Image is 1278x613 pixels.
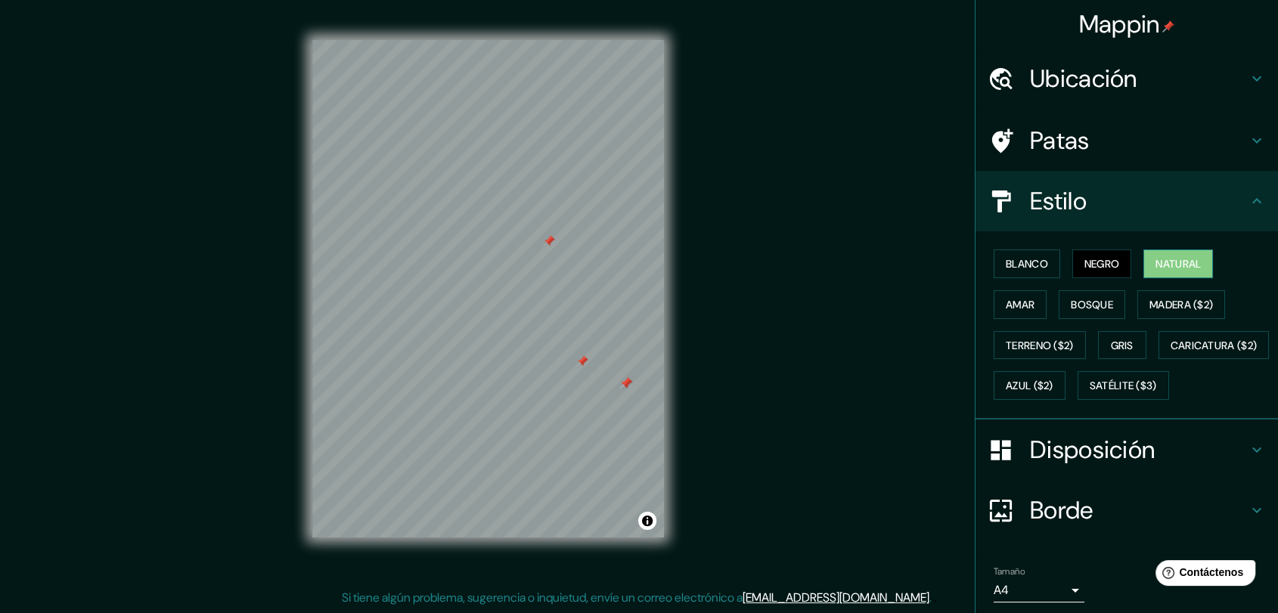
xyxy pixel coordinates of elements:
[976,110,1278,171] div: Patas
[976,420,1278,480] div: Disposición
[1137,290,1225,319] button: Madera ($2)
[1006,339,1074,352] font: Terreno ($2)
[1149,298,1213,311] font: Madera ($2)
[1030,434,1155,466] font: Disposición
[1143,554,1261,596] iframe: Lanzador de widgets de ayuda
[1006,298,1034,311] font: Amar
[1171,339,1258,352] font: Caricatura ($2)
[1098,331,1146,360] button: Gris
[1030,63,1137,94] font: Ubicación
[976,480,1278,540] div: Borde
[1079,8,1160,40] font: Mappin
[1030,494,1093,526] font: Borde
[1030,185,1087,217] font: Estilo
[994,565,1025,577] font: Tamaño
[929,590,932,605] font: .
[1072,249,1132,278] button: Negro
[994,371,1066,400] button: Azul ($2)
[1111,339,1134,352] font: Gris
[976,48,1278,109] div: Ubicación
[1059,290,1125,319] button: Bosque
[1006,379,1053,393] font: Azul ($2)
[1090,379,1157,393] font: Satélite ($3)
[994,331,1086,360] button: Terreno ($2)
[934,589,937,605] font: .
[312,40,664,537] canvas: Mapa
[743,590,929,605] a: [EMAIL_ADDRESS][DOMAIN_NAME]
[994,582,1009,598] font: A4
[932,589,934,605] font: .
[342,590,743,605] font: Si tiene algún problema, sugerencia o inquietud, envíe un correo electrónico a
[1006,257,1048,271] font: Blanco
[1159,331,1270,360] button: Caricatura ($2)
[1084,257,1120,271] font: Negro
[638,512,656,530] button: Activar o desactivar atribución
[994,578,1084,602] div: A4
[1030,125,1090,156] font: Patas
[994,249,1060,278] button: Blanco
[976,171,1278,231] div: Estilo
[1143,249,1213,278] button: Natural
[994,290,1047,319] button: Amar
[1078,371,1169,400] button: Satélite ($3)
[1162,20,1174,33] img: pin-icon.png
[1155,257,1201,271] font: Natural
[1071,298,1113,311] font: Bosque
